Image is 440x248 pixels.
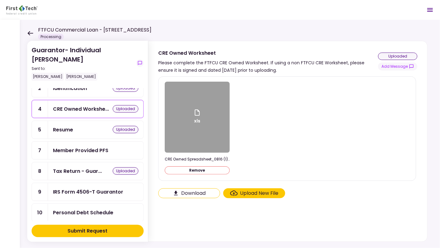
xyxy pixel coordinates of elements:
img: Partner icon [6,5,37,15]
a: 2Identificationuploaded [32,79,144,97]
div: CRE Owned Worksheet [158,49,378,57]
span: Click here to upload the required document [223,188,285,198]
div: 7 [32,142,48,159]
div: Sent to: [32,66,134,71]
div: Upload New File [240,190,279,197]
a: 8Tax Return - Guarantoruploaded [32,162,144,180]
div: CRE Owned Spreadsheet_0816 (1).xlsx [165,156,230,162]
div: 4 [32,100,48,118]
div: CRE Owned WorksheetPlease complete the FTFCU CRE Owned Worksheet. If using a non FTFCU CRE Worksh... [148,41,428,242]
div: Personal Debt Schedule [53,209,113,216]
div: CRE Owned Worksheet [53,105,109,113]
div: uploaded [113,167,138,175]
a: 10Personal Debt Schedule [32,203,144,222]
button: show-messages [136,59,144,67]
button: Click here to download the document [158,188,220,198]
button: show-messages [378,62,417,71]
div: [PERSON_NAME] [32,73,64,81]
div: xls [194,109,201,126]
div: Resume [53,126,73,134]
button: Submit Request [32,225,144,237]
a: 4CRE Owned Worksheetuploaded [32,100,144,118]
div: Identification [53,84,87,92]
div: uploaded [113,126,138,133]
div: 5 [32,121,48,139]
div: IRS Form 4506-T Guarantor [53,188,123,196]
div: Submit Request [68,227,108,235]
div: [PERSON_NAME] [65,73,97,81]
button: Open menu [423,2,438,17]
a: 9IRS Form 4506-T Guarantor [32,183,144,201]
div: 8 [32,162,48,180]
a: 5Resumeuploaded [32,121,144,139]
div: Member Provided PFS [53,147,108,154]
div: 9 [32,183,48,201]
div: Processing [38,34,64,40]
button: Remove [165,166,230,174]
a: 7Member Provided PFS [32,141,144,160]
div: Please complete the FTFCU CRE Owned Worksheet. If using a non FTFCU CRE Worksheet, please ensure ... [158,59,378,74]
div: 10 [32,204,48,221]
div: uploaded [378,53,417,60]
div: Tax Return - Guarantor [53,167,102,175]
div: 2 [32,79,48,97]
div: Guarantor- Individual [PERSON_NAME] [32,45,134,81]
div: uploaded [113,84,138,92]
h1: FTFCU Commercial Loan - [STREET_ADDRESS] [38,26,151,34]
div: uploaded [113,105,138,113]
